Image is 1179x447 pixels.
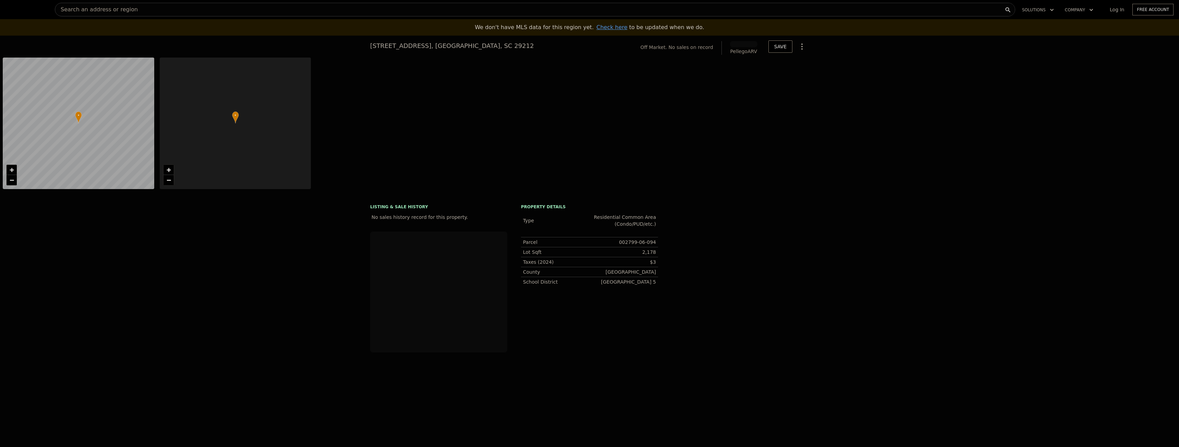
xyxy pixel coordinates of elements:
[163,175,174,185] a: Zoom out
[730,48,757,55] div: Pellego ARV
[1017,4,1059,16] button: Solutions
[166,176,171,184] span: −
[523,269,589,275] div: County
[75,112,82,119] span: •
[10,165,14,174] span: +
[10,176,14,184] span: −
[1132,4,1174,15] a: Free Account
[232,111,239,123] div: •
[7,175,17,185] a: Zoom out
[768,40,792,53] button: SAVE
[163,165,174,175] a: Zoom in
[475,23,704,32] div: We don't have MLS data for this region yet.
[523,217,589,224] div: Type
[589,214,656,227] div: Residential Common Area (Condo/PUD/etc.)
[589,278,656,285] div: [GEOGRAPHIC_DATA] 5
[521,204,658,210] div: Property details
[370,211,507,223] div: No sales history record for this property.
[166,165,171,174] span: +
[370,41,534,51] div: [STREET_ADDRESS] , [GEOGRAPHIC_DATA] , SC 29212
[7,165,17,175] a: Zoom in
[596,24,627,30] span: Check here
[523,249,589,256] div: Lot Sqft
[589,269,656,275] div: [GEOGRAPHIC_DATA]
[1102,6,1132,13] a: Log In
[370,204,507,211] div: LISTING & SALE HISTORY
[589,239,656,246] div: 002799-06-094
[589,249,656,256] div: 2,178
[589,259,656,265] div: $3
[75,111,82,123] div: •
[523,239,589,246] div: Parcel
[523,278,589,285] div: School District
[523,259,589,265] div: Taxes (2024)
[232,112,239,119] span: •
[5,5,44,14] img: Pellego
[55,5,138,14] span: Search an address or region
[596,23,704,32] div: to be updated when we do.
[795,40,809,53] button: Show Options
[640,44,713,51] div: Off Market. No sales on record
[729,414,751,436] img: Pellego
[1059,4,1099,16] button: Company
